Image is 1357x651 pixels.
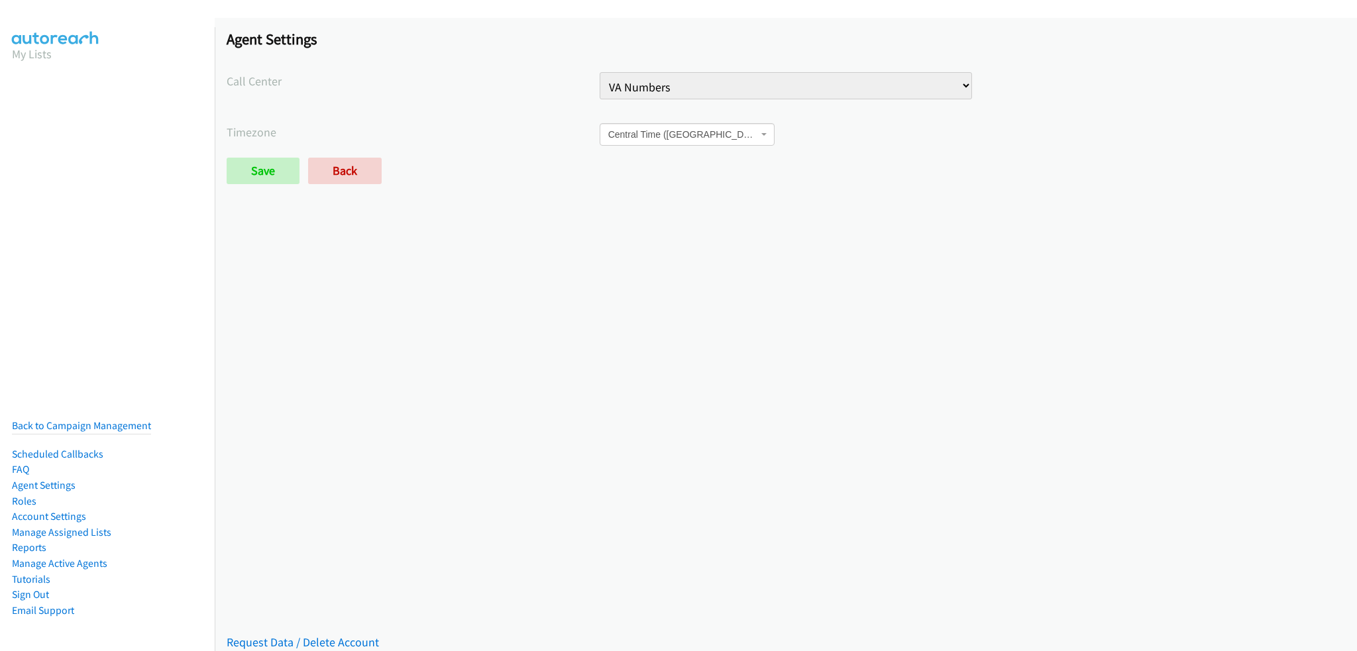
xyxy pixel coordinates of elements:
[12,46,52,62] a: My Lists
[12,541,46,554] a: Reports
[12,479,76,491] a: Agent Settings
[12,557,107,570] a: Manage Active Agents
[308,158,382,184] a: Back
[227,30,1345,48] h1: Agent Settings
[12,526,111,538] a: Manage Assigned Lists
[12,573,50,585] a: Tutorials
[12,463,29,476] a: FAQ
[227,634,379,650] a: Request Data / Delete Account
[608,128,758,141] span: Central Time (US & Canada)
[227,158,299,184] input: Save
[12,510,86,523] a: Account Settings
[12,495,36,507] a: Roles
[12,448,103,460] a: Scheduled Callbacks
[12,588,49,601] a: Sign Out
[600,123,775,146] span: Central Time (US & Canada)
[12,419,151,432] a: Back to Campaign Management
[12,604,74,617] a: Email Support
[227,72,600,90] label: Call Center
[227,123,600,141] label: Timezone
